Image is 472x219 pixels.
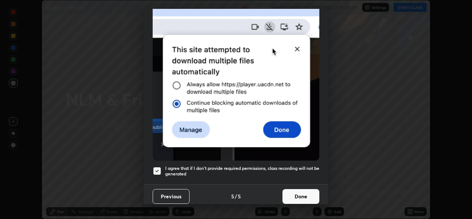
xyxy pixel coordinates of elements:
[235,192,237,200] h4: /
[153,189,190,204] button: Previous
[165,165,319,177] h5: I agree that if I don't provide required permissions, class recording will not be generated
[231,192,234,200] h4: 5
[238,192,241,200] h4: 5
[282,189,319,204] button: Done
